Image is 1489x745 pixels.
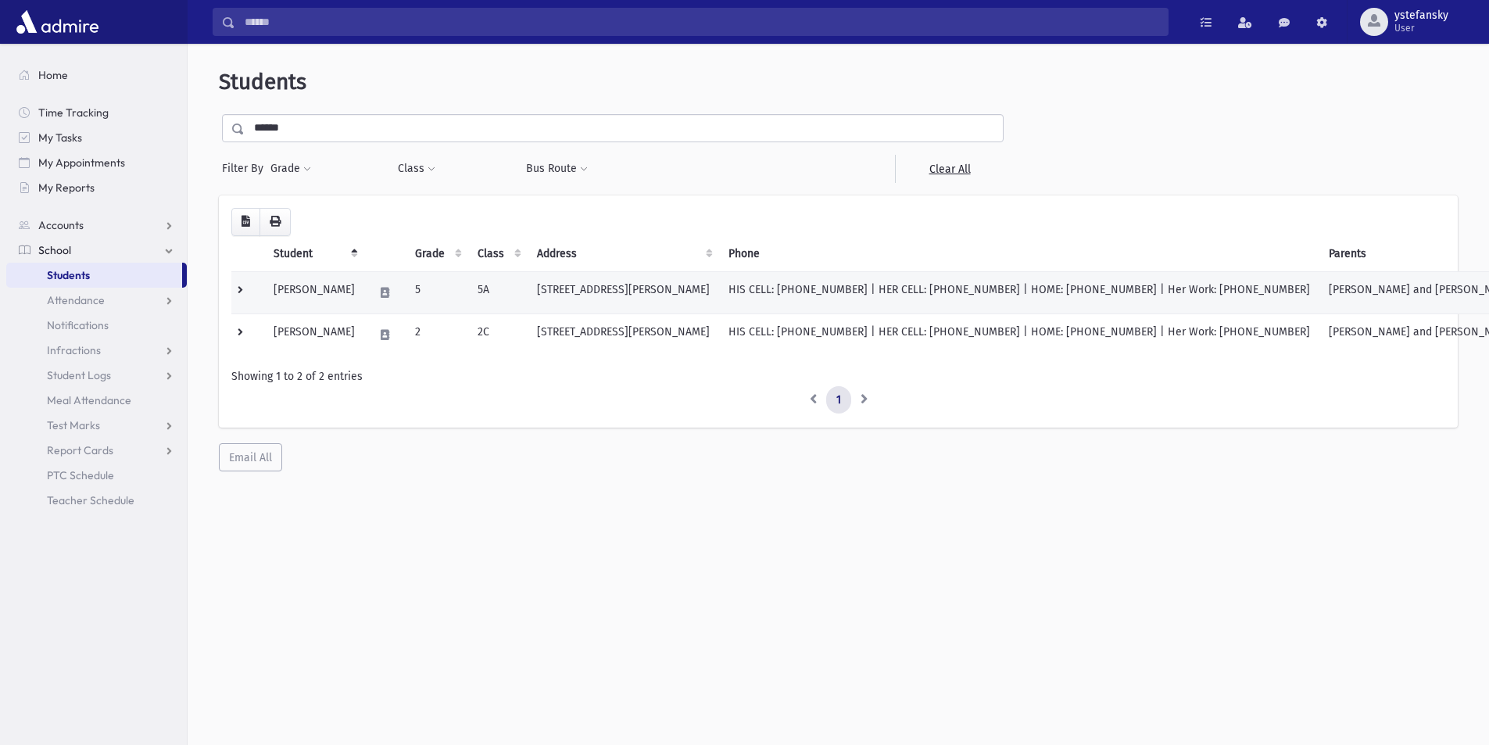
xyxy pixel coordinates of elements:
[1394,9,1448,22] span: ystefansky
[6,263,182,288] a: Students
[528,271,719,313] td: [STREET_ADDRESS][PERSON_NAME]
[6,488,187,513] a: Teacher Schedule
[47,293,105,307] span: Attendance
[6,238,187,263] a: School
[6,288,187,313] a: Attendance
[525,155,589,183] button: Bus Route
[47,368,111,382] span: Student Logs
[6,463,187,488] a: PTC Schedule
[47,343,101,357] span: Infractions
[219,69,306,95] span: Students
[222,160,270,177] span: Filter By
[719,236,1319,272] th: Phone
[260,208,291,236] button: Print
[6,388,187,413] a: Meal Attendance
[235,8,1168,36] input: Search
[231,208,260,236] button: CSV
[719,271,1319,313] td: HIS CELL: [PHONE_NUMBER] | HER CELL: [PHONE_NUMBER] | HOME: [PHONE_NUMBER] | Her Work: [PHONE_NUM...
[6,438,187,463] a: Report Cards
[270,155,312,183] button: Grade
[219,443,282,471] button: Email All
[406,313,468,356] td: 2
[6,175,187,200] a: My Reports
[528,313,719,356] td: [STREET_ADDRESS][PERSON_NAME]
[38,156,125,170] span: My Appointments
[38,68,68,82] span: Home
[47,393,131,407] span: Meal Attendance
[719,313,1319,356] td: HIS CELL: [PHONE_NUMBER] | HER CELL: [PHONE_NUMBER] | HOME: [PHONE_NUMBER] | Her Work: [PHONE_NUM...
[406,271,468,313] td: 5
[468,313,528,356] td: 2C
[895,155,1004,183] a: Clear All
[468,271,528,313] td: 5A
[397,155,436,183] button: Class
[468,236,528,272] th: Class: activate to sort column ascending
[406,236,468,272] th: Grade: activate to sort column ascending
[47,418,100,432] span: Test Marks
[47,493,134,507] span: Teacher Schedule
[231,368,1445,385] div: Showing 1 to 2 of 2 entries
[47,318,109,332] span: Notifications
[38,106,109,120] span: Time Tracking
[38,243,71,257] span: School
[6,100,187,125] a: Time Tracking
[47,443,113,457] span: Report Cards
[264,236,364,272] th: Student: activate to sort column descending
[6,125,187,150] a: My Tasks
[38,218,84,232] span: Accounts
[6,213,187,238] a: Accounts
[47,268,90,282] span: Students
[6,313,187,338] a: Notifications
[826,386,851,414] a: 1
[38,181,95,195] span: My Reports
[1394,22,1448,34] span: User
[6,338,187,363] a: Infractions
[13,6,102,38] img: AdmirePro
[6,63,187,88] a: Home
[6,363,187,388] a: Student Logs
[6,413,187,438] a: Test Marks
[47,468,114,482] span: PTC Schedule
[264,271,364,313] td: [PERSON_NAME]
[38,131,82,145] span: My Tasks
[6,150,187,175] a: My Appointments
[528,236,719,272] th: Address: activate to sort column ascending
[264,313,364,356] td: [PERSON_NAME]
